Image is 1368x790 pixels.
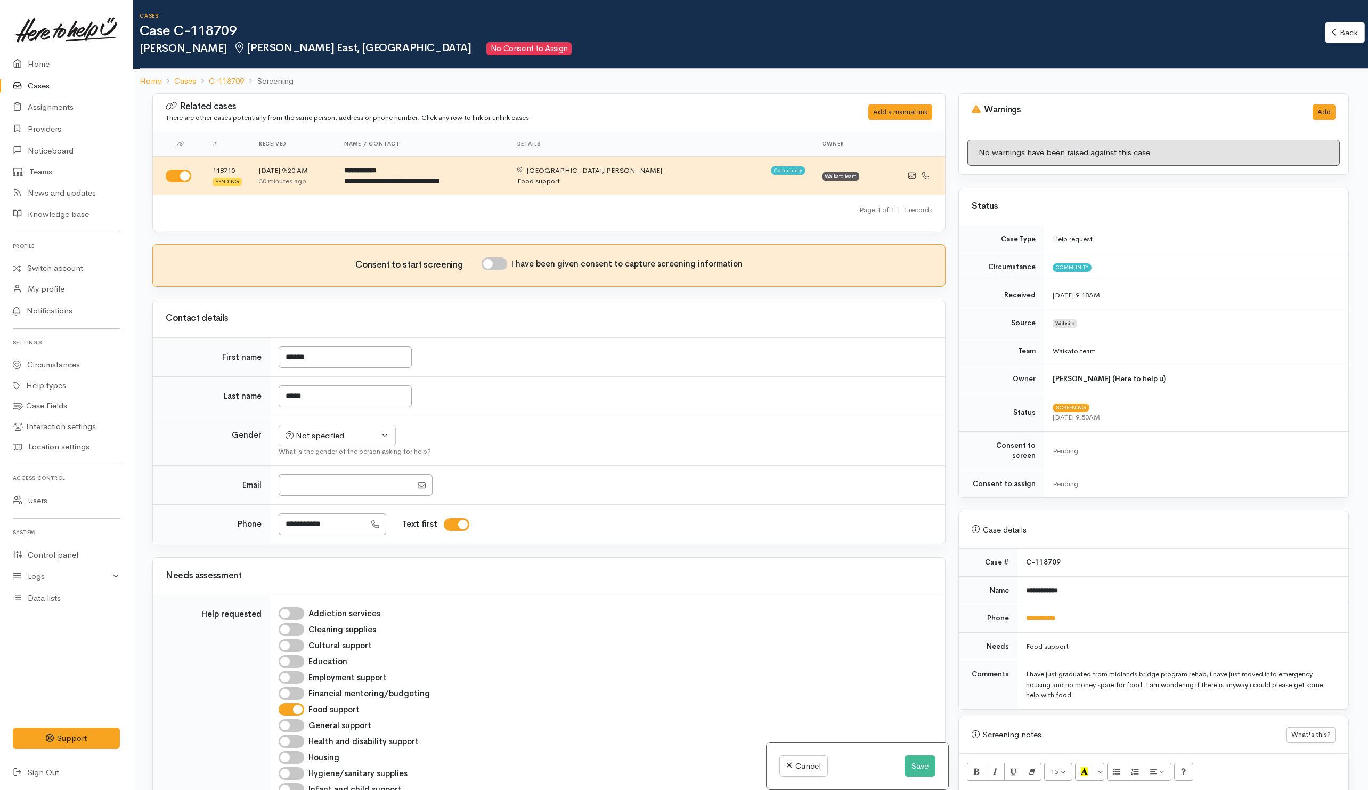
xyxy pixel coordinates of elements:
[511,258,743,270] label: I have been given consent to capture screening information
[1107,763,1126,781] button: Unordered list (CTRL+SHIFT+NUM7)
[1053,479,1336,489] div: Pending
[140,42,1325,55] h2: [PERSON_NAME]
[959,393,1044,431] td: Status
[1053,446,1336,456] div: Pending
[166,101,802,112] h3: Related cases
[140,13,1325,19] h6: Cases
[1313,104,1336,120] button: Add
[279,446,932,457] div: What is the gender of the person asking for help?
[1075,763,1094,781] button: Recent Color
[1053,263,1092,272] span: Community
[813,131,897,157] th: Owner
[1174,763,1193,781] button: Help
[959,470,1044,497] td: Consent to assign
[259,165,327,176] div: [DATE] 9:20 AM
[308,640,372,652] label: Cultural support
[308,720,371,732] label: General support
[232,429,262,441] label: Gender
[13,525,120,539] h6: System
[355,260,482,270] h3: Consent to start screening
[517,176,805,187] div: Food support
[402,518,437,530] label: Text first
[13,335,120,350] h6: Settings
[959,365,1044,393] td: Owner
[166,313,932,324] h3: Contact details
[166,571,932,581] h3: Needs assessment
[1044,225,1348,253] td: Help request
[959,576,1017,604] td: Name
[959,225,1044,253] td: Case Type
[1094,763,1104,781] button: More Color
[133,69,1368,94] nav: breadcrumb
[1051,767,1058,776] span: 15
[1026,641,1336,652] div: Food support
[972,201,1336,212] h3: Status
[959,337,1044,365] td: Team
[1126,763,1145,781] button: Ordered list (CTRL+SHIFT+NUM8)
[250,131,336,157] th: Received
[486,42,572,55] span: No Consent to Assign
[1026,558,1061,567] b: C-118709
[13,728,120,749] button: Support
[959,431,1044,470] td: Consent to screen
[233,41,471,54] span: [PERSON_NAME] East, [GEOGRAPHIC_DATA]
[308,752,339,764] label: Housing
[1053,412,1336,423] div: [DATE] 9:50AM
[527,166,604,175] span: [GEOGRAPHIC_DATA],
[959,253,1044,281] td: Circumstance
[1023,763,1042,781] button: Remove Font Style (CTRL+\)
[967,140,1340,166] div: No warnings have been raised against this case
[859,205,932,214] small: Page 1 of 1 1 records
[959,660,1017,709] td: Comments
[308,656,347,668] label: Education
[1053,374,1166,383] b: [PERSON_NAME] (Here to help u)
[986,763,1005,781] button: Italic (CTRL+I)
[308,688,430,700] label: Financial mentoring/budgeting
[959,309,1044,337] td: Source
[967,763,986,781] button: Bold (CTRL+B)
[308,624,376,636] label: Cleaning supplies
[222,351,262,364] label: First name
[959,549,1017,576] td: Case #
[1053,291,1100,300] time: [DATE] 9:18AM
[972,729,1286,741] div: Screening notes
[1053,346,1096,356] span: Waikato team
[204,131,250,157] th: #
[822,172,859,181] div: Waikato team
[213,178,242,186] div: Pending
[1053,404,1089,412] span: Screening
[238,518,262,530] label: Phone
[1286,727,1336,743] button: What's this?
[13,471,120,485] h6: Access control
[308,704,360,716] label: Food support
[242,479,262,491] label: Email
[959,632,1017,660] td: Needs
[972,104,1300,115] h3: Warnings
[308,768,408,780] label: Hygiene/sanitary supplies
[517,165,663,176] div: [PERSON_NAME]
[1053,319,1077,328] span: Website
[308,608,380,620] label: Addiction services
[204,157,250,195] td: 118710
[959,604,1017,633] td: Phone
[1004,763,1023,781] button: Underline (CTRL+U)
[174,75,196,87] a: Cases
[209,75,244,87] a: C-118709
[1325,22,1365,44] a: Back
[771,166,805,175] span: Community
[308,736,419,748] label: Health and disability support
[972,524,1336,536] div: Case details
[1026,669,1336,700] div: I have just graduated from midlands bridge program rehab, i have just moved into emergency housin...
[1144,763,1171,781] button: Paragraph
[286,430,379,442] div: Not specified
[905,755,935,777] button: Save
[224,390,262,402] label: Last name
[140,75,161,87] a: Home
[336,131,509,157] th: Name / contact
[779,755,828,777] a: Cancel
[308,672,387,684] label: Employment support
[166,113,529,122] small: There are other cases potentially from the same person, address or phone number. Click any row to...
[279,425,396,447] button: Not specified
[898,205,900,214] span: |
[509,131,813,157] th: Details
